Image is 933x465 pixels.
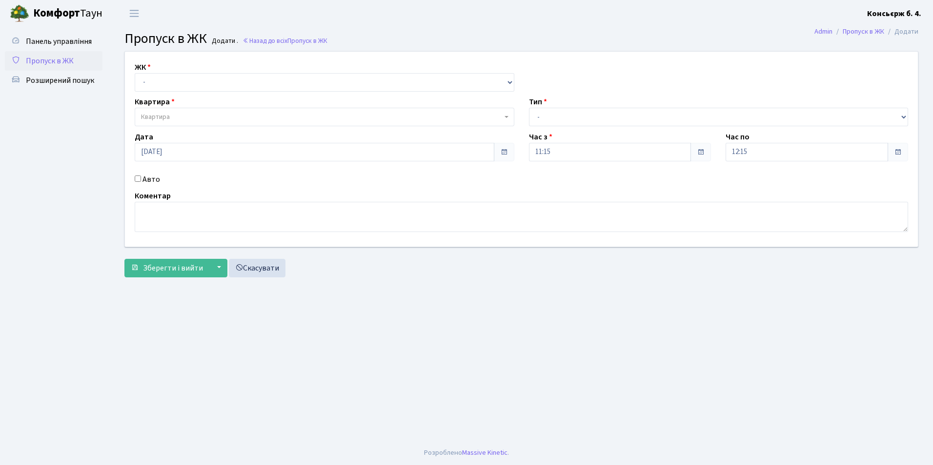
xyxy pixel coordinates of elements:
[843,26,884,37] a: Пропуск в ЖК
[26,75,94,86] span: Розширений пошук
[10,4,29,23] img: logo.png
[5,32,102,51] a: Панель управління
[814,26,832,37] a: Admin
[243,36,327,45] a: Назад до всіхПропуск в ЖК
[424,447,509,458] div: Розроблено .
[135,96,175,108] label: Квартира
[26,56,74,66] span: Пропуск в ЖК
[26,36,92,47] span: Панель управління
[124,259,209,277] button: Зберегти і вийти
[867,8,921,19] b: Консьєрж б. 4.
[33,5,80,21] b: Комфорт
[141,112,170,122] span: Квартира
[800,21,933,42] nav: breadcrumb
[124,29,207,48] span: Пропуск в ЖК
[462,447,507,458] a: Massive Kinetic
[884,26,918,37] li: Додати
[5,71,102,90] a: Розширений пошук
[529,131,552,143] label: Час з
[867,8,921,19] a: Консьєрж б. 4.
[143,263,203,273] span: Зберегти і вийти
[142,174,160,185] label: Авто
[287,36,327,45] span: Пропуск в ЖК
[135,131,153,143] label: Дата
[529,96,547,108] label: Тип
[229,259,285,277] a: Скасувати
[122,5,146,21] button: Переключити навігацію
[135,190,171,202] label: Коментар
[210,37,238,45] small: Додати .
[33,5,102,22] span: Таун
[726,131,750,143] label: Час по
[135,61,151,73] label: ЖК
[5,51,102,71] a: Пропуск в ЖК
